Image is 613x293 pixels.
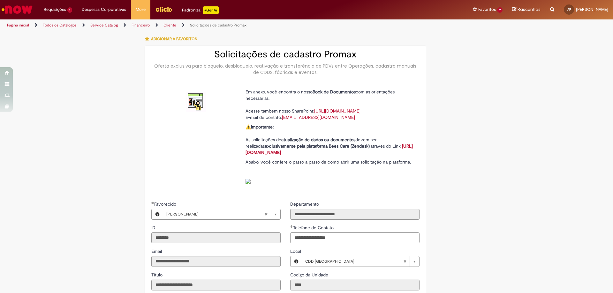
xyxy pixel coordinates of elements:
span: Favoritos [478,6,496,13]
button: Favorecido, Visualizar este registro Andrew Dias Pires Ferreira [152,209,163,219]
label: Somente leitura - Título [151,272,164,278]
abbr: Limpar campo Local [400,256,410,267]
p: +GenAi [203,6,219,14]
a: [URL][DOMAIN_NAME] [246,143,413,155]
strong: Book de Documentos [313,89,356,95]
span: Obrigatório Preenchido [151,201,154,204]
label: Somente leitura - Email [151,248,163,254]
span: Adicionar a Favoritos [151,36,197,41]
input: Departamento [290,209,420,220]
span: Requisições [44,6,66,13]
span: Rascunhos [518,6,541,12]
span: [PERSON_NAME] [166,209,264,219]
img: Solicitações de cadastro Promax [186,92,206,112]
strong: exclusivamente pela plataforma Bees Care (Zendesk), [265,143,370,149]
img: click_logo_yellow_360x200.png [155,4,172,14]
span: Local [290,248,302,254]
span: 1 [67,7,72,13]
span: AF [567,7,571,11]
img: sys_attachment.do [246,179,251,184]
div: Oferta exclusiva para bloqueio, desbloqueio, reativação e transferência de PDVs entre Operações, ... [151,63,420,76]
a: Página inicial [7,23,29,28]
span: Obrigatório Preenchido [290,225,293,228]
a: Cliente [163,23,176,28]
label: Somente leitura - ID [151,224,157,231]
a: [URL][DOMAIN_NAME] [314,108,360,114]
abbr: Limpar campo Favorecido [261,209,271,219]
a: [PERSON_NAME]Limpar campo Favorecido [163,209,280,219]
strong: Importante: [251,124,274,130]
a: Solicitações de cadastro Promax [190,23,246,28]
span: More [136,6,146,13]
strong: atualização de dados ou documentos [281,137,355,143]
input: Código da Unidade [290,280,420,290]
a: [EMAIL_ADDRESS][DOMAIN_NAME] [282,114,355,120]
div: Padroniza [182,6,219,14]
span: 9 [497,7,503,13]
h2: Solicitações de cadastro Promax [151,49,420,60]
p: Abaixo, você confere o passo a passo de como abrir uma solicitação na plataforma. [246,159,415,184]
button: Adicionar a Favoritos [145,32,201,46]
img: ServiceNow [1,3,34,16]
ul: Trilhas de página [5,19,404,31]
label: Somente leitura - Departamento [290,201,320,207]
span: Telefone de Contato [293,225,335,231]
span: Necessários - Favorecido [154,201,178,207]
input: Título [151,280,281,290]
p: ⚠️ As solicitações de devem ser realizadas atraves do Link [246,124,415,156]
span: CDD [GEOGRAPHIC_DATA] [305,256,403,267]
label: Somente leitura - Código da Unidade [290,272,329,278]
p: Em anexo, você encontra o nosso com as orientações necessárias. Acesse também nosso SharePoint: E... [246,89,415,121]
span: [PERSON_NAME] [576,7,608,12]
span: Despesas Corporativas [82,6,126,13]
input: Email [151,256,281,267]
input: ID [151,232,281,243]
button: Local, Visualizar este registro CDD São José dos Campos [291,256,302,267]
a: Financeiro [132,23,150,28]
a: Service Catalog [90,23,118,28]
input: Telefone de Contato [290,232,420,243]
span: Somente leitura - Email [151,248,163,254]
a: Rascunhos [512,7,541,13]
a: CDD [GEOGRAPHIC_DATA]Limpar campo Local [302,256,419,267]
a: Todos os Catálogos [43,23,77,28]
